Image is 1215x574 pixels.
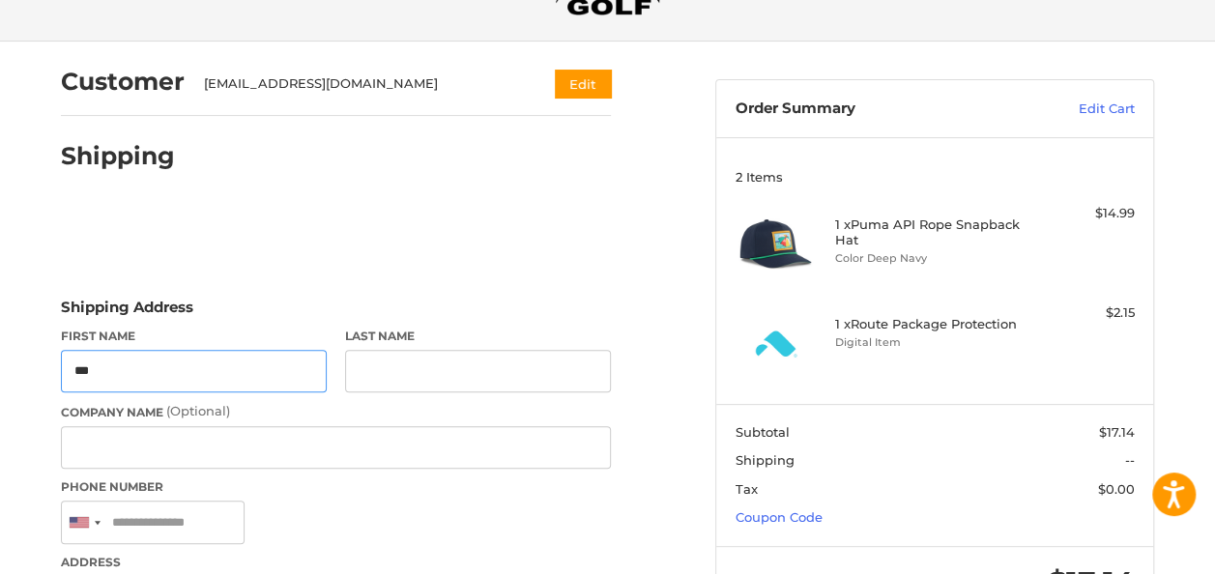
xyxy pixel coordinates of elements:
h2: Customer [61,67,185,97]
label: Last Name [345,328,611,345]
small: (Optional) [166,403,230,418]
li: Digital Item [835,334,1030,351]
span: -- [1125,452,1135,468]
div: [EMAIL_ADDRESS][DOMAIN_NAME] [204,74,518,94]
button: Edit [555,70,611,98]
h3: 2 Items [736,169,1135,185]
span: $17.14 [1099,424,1135,440]
span: Subtotal [736,424,790,440]
li: Color Deep Navy [835,250,1030,267]
legend: Shipping Address [61,297,193,328]
div: United States: +1 [62,502,106,543]
label: Company Name [61,402,611,421]
a: Coupon Code [736,509,823,525]
label: Address [61,554,611,571]
label: First Name [61,328,327,345]
span: Tax [736,481,758,497]
span: Shipping [736,452,795,468]
h4: 1 x Puma API Rope Snapback Hat [835,216,1030,248]
div: $2.15 [1034,303,1134,323]
span: $0.00 [1098,481,1135,497]
div: $14.99 [1034,204,1134,223]
h4: 1 x Route Package Protection [835,316,1030,331]
a: Edit Cart [1007,100,1135,119]
h2: Shipping [61,141,175,171]
label: Phone Number [61,478,611,496]
h3: Order Summary [736,100,1007,119]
